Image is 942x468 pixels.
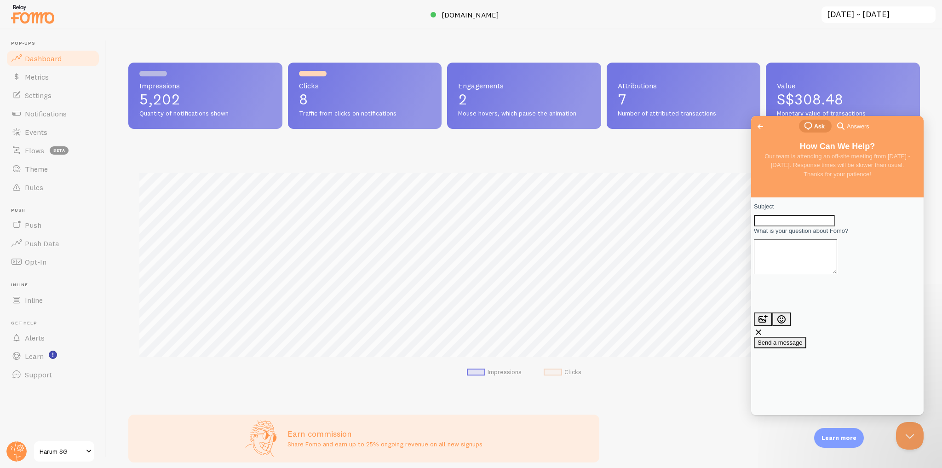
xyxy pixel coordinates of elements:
span: Value [777,82,909,89]
div: Learn more [814,428,864,448]
a: Rules [6,178,100,196]
span: How Can We Help? [49,26,124,35]
a: Push [6,216,100,234]
a: Settings [6,86,100,104]
span: Our team is attending an off-site meeting from [DATE] - [DATE]. Response times will be slower tha... [13,37,159,62]
span: Inline [11,282,100,288]
p: Share Fomo and earn up to 25% ongoing revenue on all new signups [287,439,482,449]
span: Harum SG [40,446,83,457]
span: Quantity of notifications shown [139,110,271,118]
p: 5,202 [139,92,271,107]
span: Send a message [6,223,52,230]
span: What is your question about Fomo? [3,111,97,118]
a: Learn [6,347,100,365]
p: 7 [618,92,750,107]
span: Subject [3,87,23,94]
iframe: Help Scout Beacon - Live Chat, Contact Form, and Knowledge Base [751,116,924,415]
a: Harum SG [33,440,95,462]
span: Go back [4,5,15,16]
span: Opt-In [25,257,46,266]
span: Attributions [618,82,750,89]
li: Clicks [544,368,581,376]
span: Settings [25,91,52,100]
a: Metrics [6,68,100,86]
span: Ask [63,6,74,15]
span: beta [50,146,69,155]
span: Events [25,127,47,137]
a: Theme [6,160,100,178]
span: Engagements [458,82,590,89]
button: Send a message [3,221,55,233]
span: Inline [25,295,43,305]
a: Alerts [6,329,100,347]
span: chat-square [52,5,63,16]
span: Learn [25,352,44,361]
span: Monetary value of transactions [777,110,909,118]
span: Rules [25,183,43,192]
p: 8 [299,92,431,107]
span: S$308.48 [777,90,843,108]
a: Inline [6,291,100,309]
h3: Earn commission [287,428,482,439]
p: Learn more [821,433,856,442]
span: Pop-ups [11,40,100,46]
span: Number of attributed transactions [618,110,750,118]
button: Emoji Picker [21,196,40,210]
span: Clicks [299,82,431,89]
span: Alerts [25,333,45,342]
a: Push Data [6,234,100,253]
span: Push [11,208,100,214]
span: Push [25,220,41,230]
a: Dashboard [6,49,100,68]
svg: <p>Watch New Feature Tutorials!</p> [49,351,57,359]
span: search-medium [84,4,95,15]
img: fomo-relay-logo-orange.svg [10,2,56,26]
a: Flows beta [6,141,100,160]
span: Answers [96,6,118,15]
span: Flows [25,146,44,155]
span: Push Data [25,239,59,248]
a: Opt-In [6,253,100,271]
button: Attach a file [3,196,21,210]
span: Notifications [25,109,67,118]
span: Dashboard [25,54,62,63]
a: Events [6,123,100,141]
span: Traffic from clicks on notifications [299,110,431,118]
span: Mouse hovers, which pause the animation [458,110,590,118]
iframe: Help Scout Beacon - Close [896,422,924,450]
span: Get Help [11,320,100,326]
li: Impressions [467,368,522,376]
p: 2 [458,92,590,107]
a: Notifications [6,104,100,123]
span: Metrics [25,72,49,81]
span: Impressions [139,82,271,89]
form: Contact form [3,86,170,232]
span: Support [25,370,52,379]
span: Theme [25,164,48,173]
textarea: What is your question about Fomo? [3,123,86,158]
a: Support [6,365,100,384]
